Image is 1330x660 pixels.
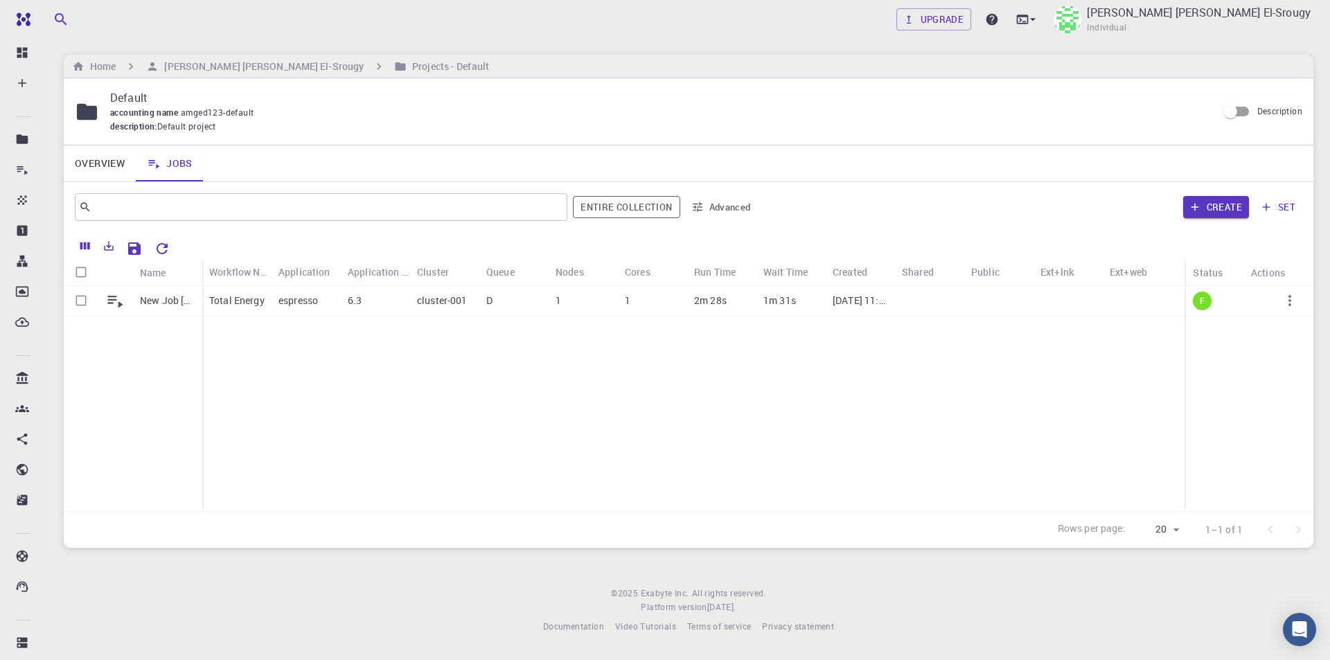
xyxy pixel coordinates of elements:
[694,258,736,285] div: Run Time
[73,235,97,257] button: Columns
[348,258,410,285] div: Application Version
[1058,521,1126,537] p: Rows per page:
[618,258,687,285] div: Cores
[110,120,157,134] span: description :
[687,621,751,632] span: Terms of service
[407,59,489,74] h6: Projects - Default
[756,258,826,285] div: Wait Time
[159,59,364,74] h6: [PERSON_NAME] [PERSON_NAME] El-Srougy
[615,621,676,632] span: Video Tutorials
[556,294,561,307] p: 1
[641,587,689,598] span: Exabyte Inc.
[1251,259,1285,286] div: Actions
[573,196,680,218] span: Filter throughout whole library including sets (folders)
[1183,196,1249,218] button: Create
[1103,258,1172,285] div: Ext+web
[1193,292,1212,310] div: finished
[549,258,618,285] div: Nodes
[85,59,116,74] h6: Home
[1186,259,1244,286] div: Status
[763,258,808,285] div: Wait Time
[686,196,758,218] button: Advanced
[1283,613,1316,646] div: Open Intercom Messenger
[573,196,680,218] button: Entire collection
[209,294,265,307] p: Total Energy
[202,258,272,285] div: Workflow Name
[98,259,133,286] div: Icon
[1254,196,1302,218] button: set
[687,620,751,634] a: Terms of service
[140,259,166,286] div: Name
[1054,6,1081,33] img: Amged Gamal Saad Mohamed El-Srougy
[479,258,549,285] div: Queue
[902,258,934,285] div: Shared
[543,621,604,632] span: Documentation
[133,259,202,286] div: Name
[69,59,492,74] nav: breadcrumb
[615,620,676,634] a: Video Tutorials
[611,587,640,600] span: © 2025
[556,258,584,285] div: Nodes
[110,89,1206,106] p: Default
[1087,4,1311,21] p: [PERSON_NAME] [PERSON_NAME] El-Srougy
[140,294,195,307] p: New Job [DATE] 11:24 AM
[272,258,341,285] div: Application
[687,258,756,285] div: Run Time
[341,258,410,285] div: Application Version
[895,258,964,285] div: Shared
[833,294,888,307] p: [DATE] 11:44
[417,258,449,285] div: Cluster
[964,258,1034,285] div: Public
[64,145,136,181] a: Overview
[157,120,216,134] span: Default project
[1087,21,1126,35] span: Individual
[707,601,736,612] span: [DATE] .
[1205,523,1243,537] p: 1–1 of 1
[833,258,867,285] div: Created
[110,107,181,118] span: accounting name
[694,294,727,307] p: 2m 28s
[11,12,30,26] img: logo
[1110,258,1147,285] div: Ext+web
[1194,295,1210,307] span: F
[486,294,493,307] p: D
[417,294,468,307] p: cluster-001
[148,235,176,262] button: Reset Explorer Settings
[1034,258,1103,285] div: Ext+lnk
[1244,259,1313,286] div: Actions
[1257,105,1302,116] span: Description
[625,258,650,285] div: Cores
[410,258,479,285] div: Cluster
[692,587,766,600] span: All rights reserved.
[97,235,121,257] button: Export
[136,145,204,181] a: Jobs
[763,294,796,307] p: 1m 31s
[896,8,972,30] a: Upgrade
[707,600,736,614] a: [DATE].
[1131,519,1183,539] div: 20
[641,587,689,600] a: Exabyte Inc.
[971,258,1000,285] div: Public
[641,600,707,614] span: Platform version
[543,620,604,634] a: Documentation
[209,258,272,285] div: Workflow Name
[121,235,148,262] button: Save Explorer Settings
[1040,258,1074,285] div: Ext+lnk
[762,621,834,632] span: Privacy statement
[1193,259,1223,286] div: Status
[486,258,515,285] div: Queue
[348,294,362,307] p: 6.3
[762,620,834,634] a: Privacy statement
[278,258,330,285] div: Application
[278,294,318,307] p: espresso
[625,294,630,307] p: 1
[826,258,895,285] div: Created
[181,107,259,118] span: amged123-default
